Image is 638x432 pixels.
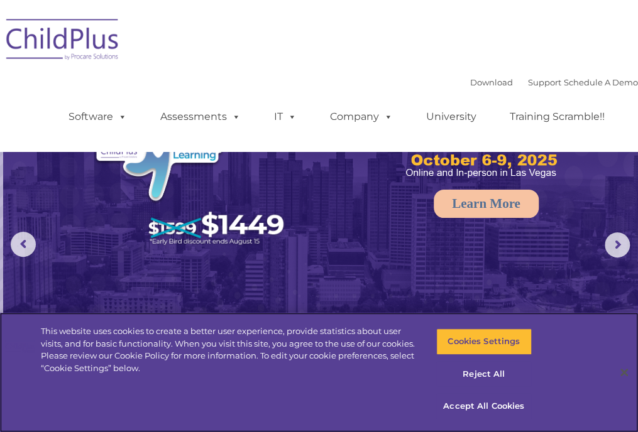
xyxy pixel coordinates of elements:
a: Learn More [434,190,539,218]
button: Cookies Settings [436,328,532,355]
a: Schedule A Demo [564,77,638,87]
button: Accept All Cookies [436,393,532,419]
a: Support [528,77,561,87]
button: Reject All [436,361,532,387]
a: IT [261,104,309,129]
div: This website uses cookies to create a better user experience, provide statistics about user visit... [41,325,417,374]
a: Download [470,77,513,87]
button: Close [610,359,638,386]
a: Assessments [148,104,253,129]
a: University [414,104,489,129]
font: | [470,77,638,87]
a: Software [56,104,140,129]
a: Training Scramble!! [497,104,617,129]
a: Company [317,104,405,129]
